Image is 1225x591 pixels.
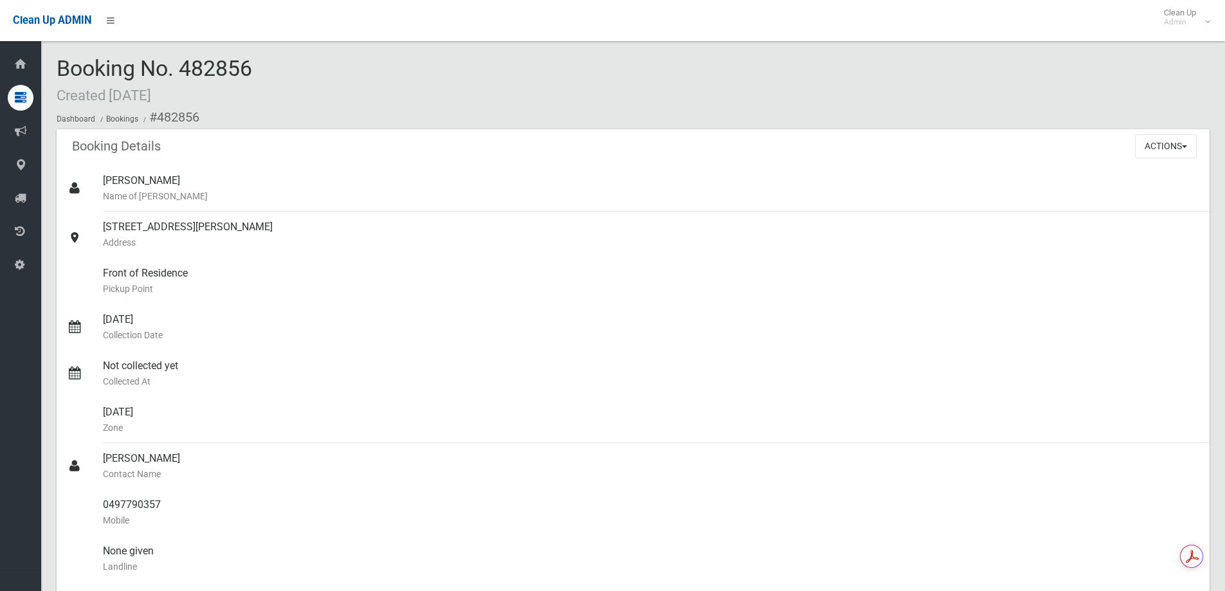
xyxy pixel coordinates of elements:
small: Mobile [103,513,1199,528]
span: Booking No. 482856 [57,55,252,105]
small: Address [103,235,1199,250]
small: Name of [PERSON_NAME] [103,188,1199,204]
small: Pickup Point [103,281,1199,296]
span: Clean Up ADMIN [13,14,91,26]
small: Admin [1164,17,1196,27]
small: Landline [103,559,1199,574]
small: Collection Date [103,327,1199,343]
button: Actions [1135,134,1197,158]
div: None given [103,536,1199,582]
small: Zone [103,420,1199,435]
header: Booking Details [57,134,176,159]
li: #482856 [140,105,199,129]
div: Not collected yet [103,350,1199,397]
small: Collected At [103,374,1199,389]
a: Dashboard [57,114,95,123]
div: Front of Residence [103,258,1199,304]
div: 0497790357 [103,489,1199,536]
small: Contact Name [103,466,1199,482]
div: [STREET_ADDRESS][PERSON_NAME] [103,212,1199,258]
div: [DATE] [103,304,1199,350]
a: Bookings [106,114,138,123]
div: [PERSON_NAME] [103,165,1199,212]
div: [DATE] [103,397,1199,443]
small: Created [DATE] [57,87,151,104]
div: [PERSON_NAME] [103,443,1199,489]
span: Clean Up [1157,8,1209,27]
